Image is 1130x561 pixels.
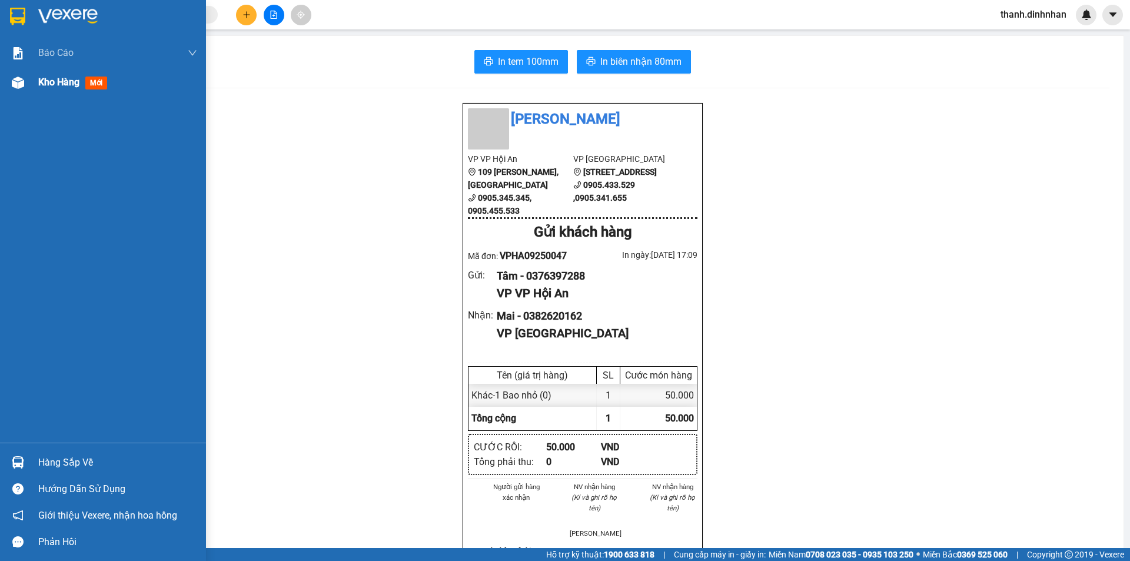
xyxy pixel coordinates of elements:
[474,440,546,454] div: CƯỚC RỒI :
[471,413,516,424] span: Tổng cộng
[468,152,573,165] li: VP VP Hội An
[12,536,24,547] span: message
[573,180,635,203] b: 0905.433.529 ,0905.341.655
[546,440,601,454] div: 50.000
[600,54,682,69] span: In biên nhận 80mm
[242,11,251,19] span: plus
[85,77,107,89] span: mới
[1108,9,1118,20] span: caret-down
[12,47,24,59] img: solution-icon
[620,384,697,407] div: 50.000
[468,308,497,323] div: Nhận :
[468,546,697,556] div: Quy định nhận/gửi hàng :
[12,510,24,521] span: notification
[604,550,654,559] strong: 1900 633 818
[6,65,14,74] span: environment
[923,548,1008,561] span: Miền Bắc
[546,454,601,469] div: 0
[991,7,1076,22] span: thanh.dinhnhan
[468,268,497,283] div: Gửi :
[188,48,197,58] span: down
[38,454,197,472] div: Hàng sắp về
[497,324,688,343] div: VP [GEOGRAPHIC_DATA]
[474,454,546,469] div: Tổng phải thu :
[471,370,593,381] div: Tên (giá trị hàng)
[583,167,657,177] b: [STREET_ADDRESS]
[665,413,694,424] span: 50.000
[270,11,278,19] span: file-add
[583,248,697,261] div: In ngày: [DATE] 17:09
[674,548,766,561] span: Cung cấp máy in - giấy in:
[601,440,656,454] div: VND
[600,370,617,381] div: SL
[468,248,583,263] div: Mã đơn:
[468,167,559,190] b: 109 [PERSON_NAME], [GEOGRAPHIC_DATA]
[10,8,25,25] img: logo-vxr
[12,483,24,494] span: question-circle
[81,50,157,89] li: VP [GEOGRAPHIC_DATA]
[491,482,541,503] li: Người gửi hàng xác nhận
[570,528,620,539] li: [PERSON_NAME]
[623,370,694,381] div: Cước món hàng
[1081,9,1092,20] img: icon-new-feature
[573,152,679,165] li: VP [GEOGRAPHIC_DATA]
[650,493,695,512] i: (Kí và ghi rõ họ tên)
[647,482,697,492] li: NV nhận hàng
[38,508,177,523] span: Giới thiệu Vexere, nhận hoa hồng
[586,57,596,68] span: printer
[471,390,551,401] span: Khác - 1 Bao nhỏ (0)
[570,482,620,492] li: NV nhận hàng
[297,11,305,19] span: aim
[573,181,581,189] span: phone
[484,57,493,68] span: printer
[498,54,559,69] span: In tem 100mm
[264,5,284,25] button: file-add
[497,268,688,284] div: Tâm - 0376397288
[571,493,617,512] i: (Kí và ghi rõ họ tên)
[6,50,81,63] li: VP VP Hội An
[468,221,697,244] div: Gửi khách hàng
[468,108,697,131] li: [PERSON_NAME]
[497,284,688,303] div: VP VP Hội An
[474,50,568,74] button: printerIn tem 100mm
[663,548,665,561] span: |
[38,533,197,551] div: Phản hồi
[468,194,476,202] span: phone
[1102,5,1123,25] button: caret-down
[916,552,920,557] span: ⚪️
[38,480,197,498] div: Hướng dẫn sử dụng
[606,413,611,424] span: 1
[468,193,531,215] b: 0905.345.345, 0905.455.533
[601,454,656,469] div: VND
[38,45,74,60] span: Báo cáo
[1016,548,1018,561] span: |
[597,384,620,407] div: 1
[6,6,171,28] li: [PERSON_NAME]
[769,548,913,561] span: Miền Nam
[497,308,688,324] div: Mai - 0382620162
[236,5,257,25] button: plus
[546,548,654,561] span: Hỗ trợ kỹ thuật:
[573,168,581,176] span: environment
[806,550,913,559] strong: 0708 023 035 - 0935 103 250
[38,77,79,88] span: Kho hàng
[1065,550,1073,559] span: copyright
[468,168,476,176] span: environment
[291,5,311,25] button: aim
[12,77,24,89] img: warehouse-icon
[957,550,1008,559] strong: 0369 525 060
[500,250,567,261] span: VPHA09250047
[12,456,24,469] img: warehouse-icon
[577,50,691,74] button: printerIn biên nhận 80mm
